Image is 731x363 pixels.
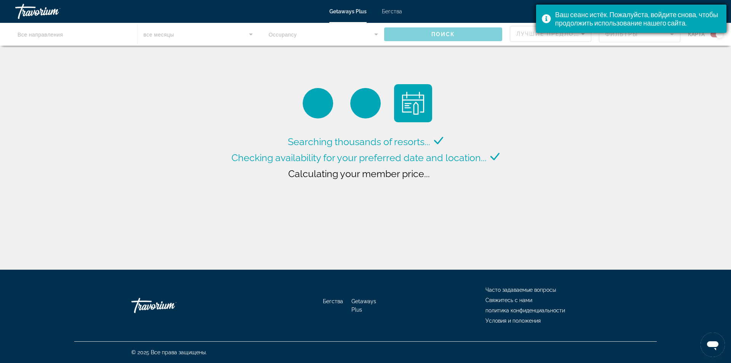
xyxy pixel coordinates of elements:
[555,10,718,27] font: Ваш сеанс истёк. Пожалуйста, войдите снова, чтобы продолжить использование нашего сайта.
[485,297,532,303] a: Свяжитесь с нами
[15,2,91,21] a: Травориум
[288,136,430,147] span: Searching thousands of resorts...
[485,318,541,324] a: Условия и положения
[231,152,487,163] span: Checking availability for your preferred date and location...
[288,168,430,179] span: Calculating your member price...
[382,8,402,14] a: Бегства
[131,294,207,317] a: Травориум
[323,298,343,304] a: Бегства
[131,349,207,355] font: © 2025 Все права защищены.
[485,307,565,313] a: политика конфиденциальности
[701,333,725,357] iframe: Кнопка запуска окна обмена сообщениями
[329,8,367,14] a: Getaways Plus
[485,287,556,293] a: Часто задаваемые вопросы
[555,10,721,27] div: Ваш сеанс истёк. Пожалуйста, войдите снова, чтобы продолжить использование нашего сайта.
[351,298,376,313] a: Getaways Plus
